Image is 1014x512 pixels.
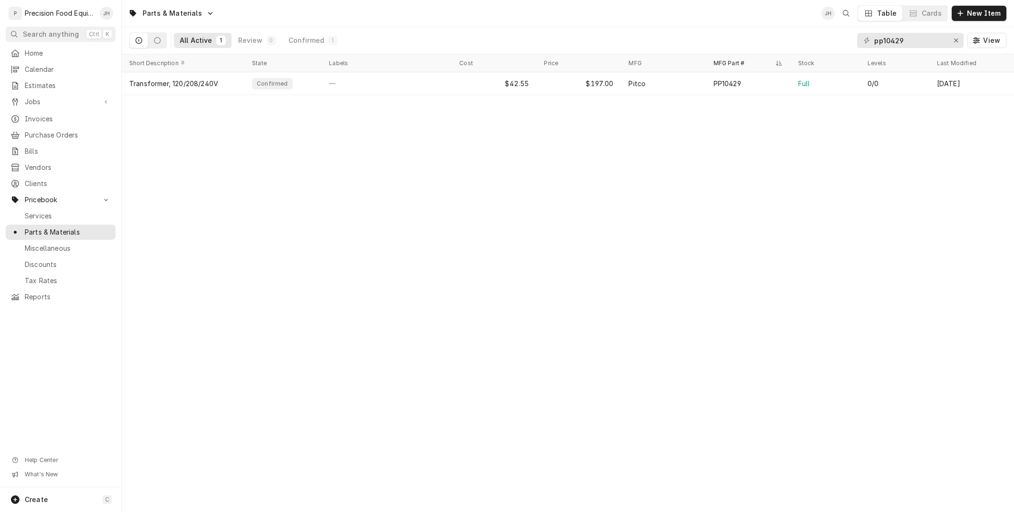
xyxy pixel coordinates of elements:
[922,9,942,18] div: Cards
[25,114,111,124] span: Invoices
[6,453,116,467] a: Go to Help Center
[129,79,218,89] div: Transformer, 120/208/240V
[821,7,835,20] div: JH
[25,65,111,74] span: Calendar
[23,30,79,39] span: Search anything
[100,7,113,20] div: JH
[948,33,964,48] button: Erase input
[252,59,312,67] div: State
[6,111,116,127] a: Invoices
[839,6,854,21] button: Open search
[218,37,224,44] div: 1
[965,9,1003,18] span: New Item
[6,241,116,256] a: Miscellaneous
[143,9,202,18] span: Parts & Materials
[628,79,646,89] div: Pitco
[25,81,111,90] span: Estimates
[25,179,111,188] span: Clients
[256,80,289,88] div: Confirmed
[6,160,116,175] a: Vendors
[25,195,97,205] span: Pricebook
[6,208,116,224] a: Services
[937,59,1004,67] div: Last Modified
[321,72,452,95] div: —
[329,59,444,67] div: Labels
[6,176,116,191] a: Clients
[106,30,109,38] span: K
[798,79,810,89] div: Full
[129,59,235,67] div: Short Description
[6,225,116,240] a: Parts & Materials
[981,36,1002,45] span: View
[105,496,109,503] span: C
[6,46,116,61] a: Home
[544,59,611,67] div: Price
[289,36,324,45] div: Confirmed
[967,33,1006,48] button: View
[100,7,113,20] div: Jason Hertel's Avatar
[25,227,111,237] span: Parts & Materials
[6,27,116,42] button: Search anythingCtrlK
[25,495,48,503] span: Create
[89,30,99,38] span: Ctrl
[877,9,897,18] div: Table
[9,7,22,20] div: Precision Food Equipment LLC's Avatar
[25,456,110,464] span: Help Center
[6,62,116,77] a: Calendar
[9,7,22,20] div: P
[798,59,850,67] div: Stock
[929,72,1014,95] div: [DATE]
[25,276,111,286] span: Tax Rates
[25,292,111,302] span: Reports
[25,49,111,58] span: Home
[714,79,741,89] div: PP10429
[125,6,218,21] a: Go to Parts & Materials
[25,244,111,253] span: Miscellaneous
[25,471,110,478] span: What's New
[821,7,835,20] div: Jason Hertel's Avatar
[6,289,116,305] a: Reports
[180,36,212,45] div: All Active
[628,59,696,67] div: MFG
[25,260,111,269] span: Discounts
[452,72,536,95] div: $42.55
[868,79,879,89] div: 0/0
[25,97,97,107] span: Jobs
[459,59,527,67] div: Cost
[6,192,116,207] a: Go to Pricebook
[25,147,111,156] span: Bills
[269,37,274,44] div: 0
[6,78,116,93] a: Estimates
[874,33,946,48] input: Keyword search
[868,59,920,67] div: Levels
[952,6,1006,21] button: New Item
[6,257,116,272] a: Discounts
[25,163,111,172] span: Vendors
[25,130,111,140] span: Purchase Orders
[6,273,116,288] a: Tax Rates
[238,36,263,45] div: Review
[536,72,621,95] div: $197.00
[6,468,116,481] a: Go to What's New
[714,59,773,67] div: MFG Part #
[6,144,116,159] a: Bills
[330,37,336,44] div: 1
[25,211,111,221] span: Services
[6,94,116,109] a: Go to Jobs
[25,9,95,18] div: Precision Food Equipment LLC
[6,128,116,143] a: Purchase Orders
